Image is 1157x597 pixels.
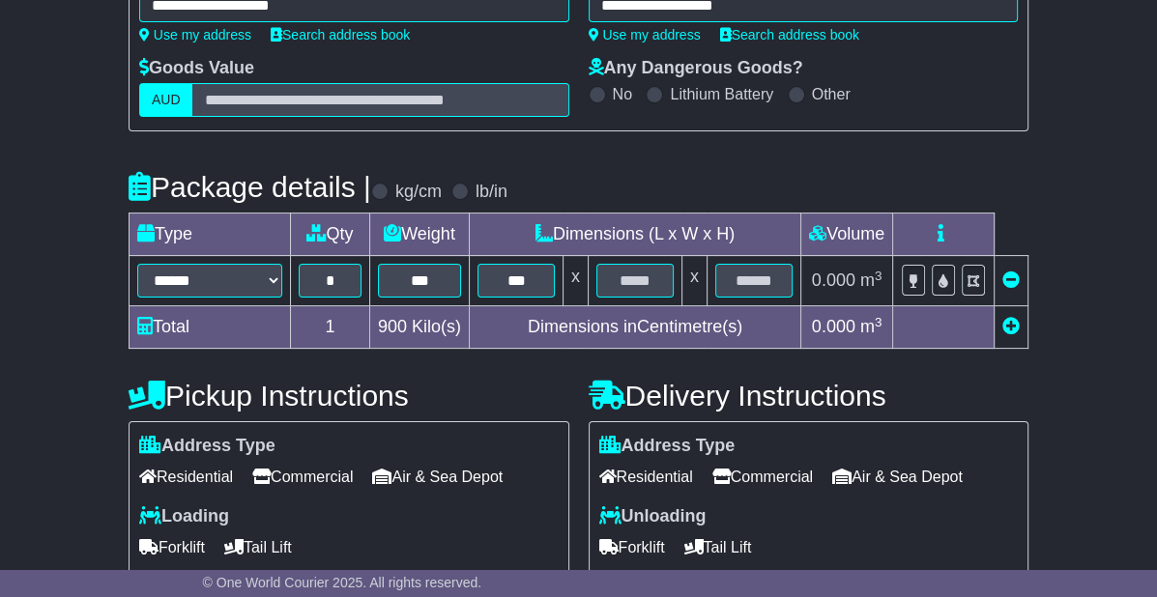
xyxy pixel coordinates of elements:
[1002,270,1020,290] a: Remove this item
[860,270,882,290] span: m
[129,306,290,349] td: Total
[139,532,205,562] span: Forklift
[720,27,859,43] a: Search address book
[476,182,507,203] label: lb/in
[252,462,353,492] span: Commercial
[684,532,752,562] span: Tail Lift
[860,317,882,336] span: m
[271,27,410,43] a: Search address book
[812,317,855,336] span: 0.000
[589,27,701,43] a: Use my address
[369,213,469,256] td: Weight
[832,462,963,492] span: Air & Sea Depot
[599,436,736,457] label: Address Type
[470,213,801,256] td: Dimensions (L x W x H)
[139,506,229,527] label: Loading
[599,462,693,492] span: Residential
[1002,317,1020,336] a: Add new item
[139,27,251,43] a: Use my address
[712,462,813,492] span: Commercial
[139,462,233,492] span: Residential
[129,380,569,412] h4: Pickup Instructions
[801,213,893,256] td: Volume
[369,306,469,349] td: Kilo(s)
[224,532,292,562] span: Tail Lift
[290,213,369,256] td: Qty
[670,85,773,103] label: Lithium Battery
[139,436,275,457] label: Address Type
[812,85,851,103] label: Other
[599,506,707,527] label: Unloading
[875,269,882,283] sup: 3
[470,306,801,349] td: Dimensions in Centimetre(s)
[372,462,503,492] span: Air & Sea Depot
[395,182,442,203] label: kg/cm
[129,171,371,203] h4: Package details |
[682,256,708,306] td: x
[599,532,665,562] span: Forklift
[139,58,254,79] label: Goods Value
[139,83,193,117] label: AUD
[875,315,882,329] sup: 3
[129,213,290,256] td: Type
[290,306,369,349] td: 1
[203,575,482,590] span: © One World Courier 2025. All rights reserved.
[613,85,632,103] label: No
[378,317,407,336] span: 900
[812,270,855,290] span: 0.000
[589,58,803,79] label: Any Dangerous Goods?
[589,380,1029,412] h4: Delivery Instructions
[564,256,589,306] td: x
